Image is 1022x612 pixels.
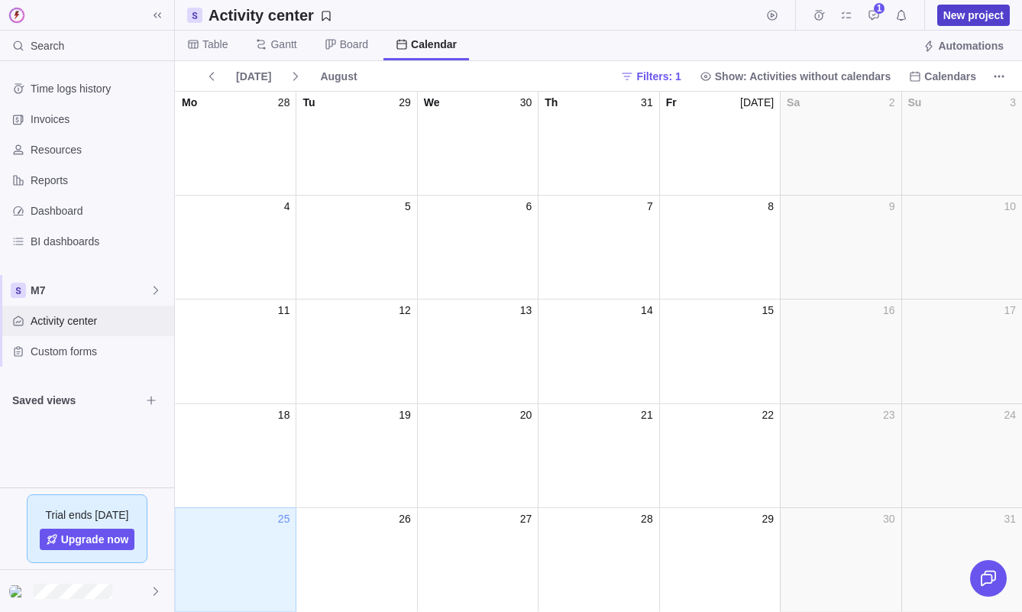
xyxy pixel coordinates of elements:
[31,38,64,53] span: Search
[278,95,290,110] span: 28
[175,300,296,403] div: day_11
[31,313,168,329] span: Activity center
[538,404,658,508] div: day_21
[780,196,901,300] div: day_9
[209,5,314,26] h2: Activity center
[780,404,901,508] div: day_23
[1004,199,1016,214] span: 10
[808,5,830,26] span: Time logs
[399,511,411,526] span: 26
[296,92,416,196] div: day_29
[659,404,780,508] div: day_22
[520,95,532,110] span: 30
[780,508,901,612] div: day_30
[284,199,290,214] span: 4
[615,66,687,87] span: Filters: 1
[31,112,168,127] span: Invoices
[641,511,653,526] span: 28
[1004,407,1016,423] span: 24
[901,92,1022,196] div: day_3
[988,66,1010,87] span: More actions
[411,37,457,52] span: Calendar
[296,196,416,300] div: day_5
[31,203,168,219] span: Dashboard
[520,511,532,526] span: 27
[538,92,658,196] div: day_31
[175,404,296,508] div: day_18
[278,511,290,526] span: 25
[943,8,1004,23] span: New project
[883,303,895,318] span: 16
[31,344,168,359] span: Custom forms
[666,95,677,110] span: Fr
[647,199,653,214] span: 7
[762,303,775,318] span: 15
[175,507,296,612] div: day_25
[641,303,653,318] span: 14
[901,300,1022,403] div: day_17
[31,81,168,96] span: Time logs history
[641,95,653,110] span: 31
[202,37,228,52] span: Table
[836,5,857,26] span: My assignments
[903,66,982,87] span: Calendars
[399,303,411,318] span: 12
[9,585,27,597] img: Show
[141,390,162,411] span: Browse views
[175,92,296,196] div: day_28
[296,404,416,508] div: day_19
[61,532,129,547] span: Upgrade now
[230,66,277,87] span: [DATE]
[908,95,922,110] span: Su
[937,5,1010,26] span: New project
[762,511,775,526] span: 29
[901,404,1022,508] div: day_24
[883,407,895,423] span: 23
[40,529,135,550] a: Upgrade now
[901,508,1022,612] div: day_31
[694,66,897,87] span: Show: Activities without calendars
[740,95,774,110] span: [DATE]
[1004,511,1016,526] span: 31
[417,300,538,403] div: day_13
[901,196,1022,300] div: day_10
[399,407,411,423] span: 19
[520,407,532,423] span: 20
[278,303,290,318] span: 11
[417,508,538,612] div: day_27
[417,196,538,300] div: day_6
[659,196,780,300] div: day_8
[659,300,780,403] div: day_15
[538,300,658,403] div: day_14
[636,69,681,84] span: Filters: 1
[659,92,780,196] div: day_1 Aug
[715,69,891,84] span: Show: Activities without calendars
[340,37,368,52] span: Board
[302,95,315,110] span: Tu
[917,35,1010,57] span: Automations
[6,5,27,26] img: logo
[12,393,141,408] span: Saved views
[545,95,558,110] span: Th
[175,196,296,300] div: day_4
[891,5,912,26] span: Notifications
[780,92,901,196] div: day_2
[762,407,775,423] span: 22
[938,38,1004,53] span: Automations
[31,173,168,188] span: Reports
[863,11,885,24] a: Approval requests
[296,508,416,612] div: day_26
[31,283,150,298] span: M7
[641,407,653,423] span: 21
[538,508,658,612] div: day_28
[538,196,658,300] div: day_7
[417,404,538,508] div: day_20
[863,5,885,26] span: Approval requests
[1004,303,1016,318] span: 17
[889,95,895,110] span: 2
[405,199,411,214] span: 5
[417,92,538,196] div: day_30
[236,69,271,84] span: [DATE]
[808,11,830,24] a: Time logs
